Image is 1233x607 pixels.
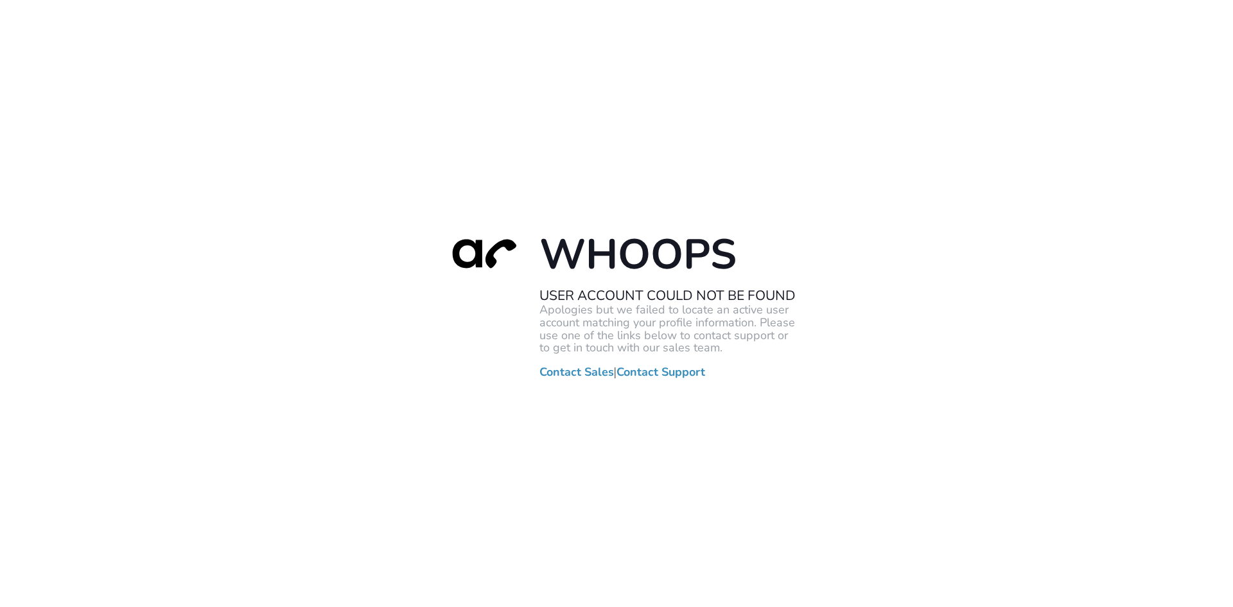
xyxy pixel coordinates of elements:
div: | [437,228,796,378]
h1: Whoops [539,228,796,280]
a: Contact Support [616,366,705,379]
a: Contact Sales [539,366,614,379]
p: Apologies but we failed to locate an active user account matching your profile information. Pleas... [539,304,796,355]
h2: User Account Could Not Be Found [539,287,796,304]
